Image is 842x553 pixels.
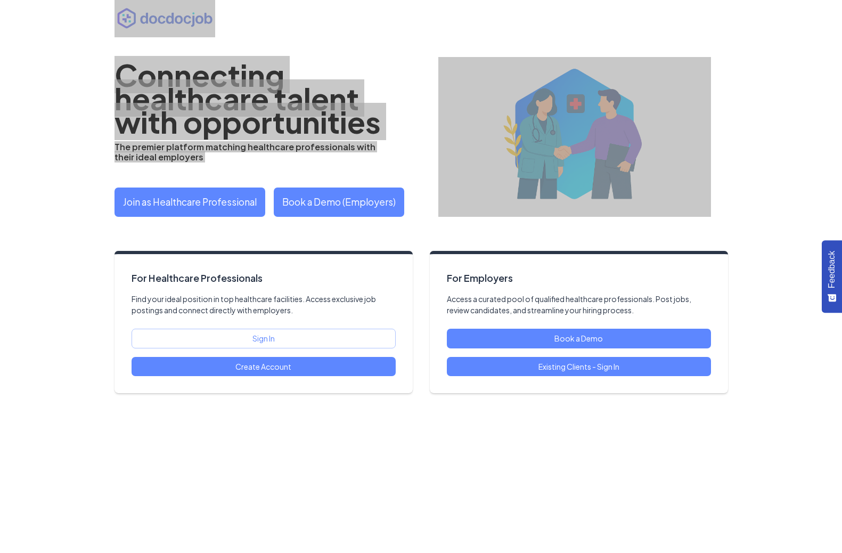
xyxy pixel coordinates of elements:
button: Feedback - Show survey [822,240,842,313]
a: Create Account [132,357,396,377]
h6: The premier platform matching healthcare professionals with their ideal employers [115,142,390,162]
a: Join as Healthcare Professional [115,188,265,217]
h5: For Employers [447,271,711,285]
p: Find your ideal position in top healthcare facilities. Access exclusive job postings and connect ... [132,294,396,316]
h5: For Healthcare Professionals [132,271,263,285]
a: Existing Clients - Sign In [447,357,711,377]
a: Sign In [132,329,396,348]
a: Book a Demo (Employers) [274,188,404,217]
img: Healthcare professionals [438,57,711,217]
span: Feedback [827,251,837,288]
h1: Connecting healthcare talent with opportunities [115,63,421,133]
a: Book a Demo [447,329,711,348]
p: Access a curated pool of qualified healthcare professionals. Post jobs, review candidates, and st... [447,294,711,316]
